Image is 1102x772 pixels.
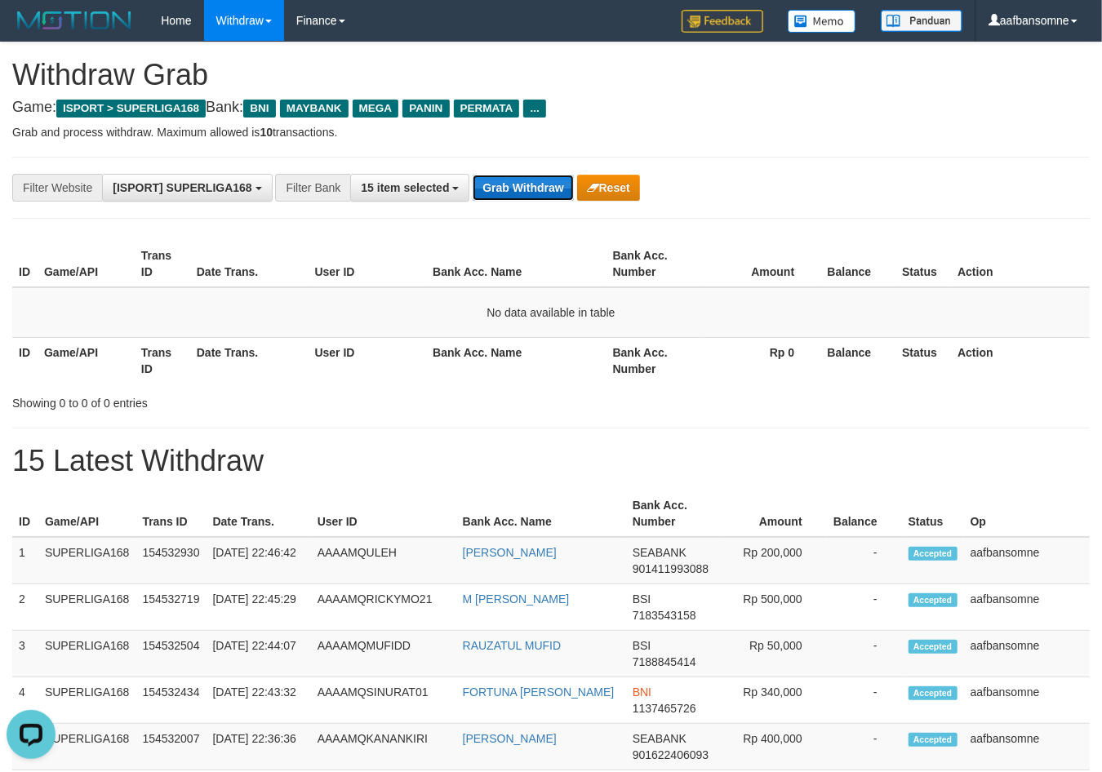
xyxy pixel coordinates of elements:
th: Amount [704,241,820,287]
span: Copy 901622406093 to clipboard [633,748,709,761]
h1: Withdraw Grab [12,59,1090,91]
td: [DATE] 22:46:42 [207,537,311,584]
button: Open LiveChat chat widget [7,7,56,55]
td: AAAAMQULEH [311,537,456,584]
img: panduan.png [881,10,962,32]
th: Balance [819,241,895,287]
td: 154532434 [136,677,206,724]
a: [PERSON_NAME] [463,546,557,559]
span: Accepted [909,640,958,654]
td: [DATE] 22:36:36 [207,724,311,770]
td: SUPERLIGA168 [38,724,136,770]
th: Bank Acc. Name [426,337,606,384]
div: Filter Bank [275,174,350,202]
button: [ISPORT] SUPERLIGA168 [102,174,272,202]
th: Status [895,241,951,287]
td: [DATE] 22:44:07 [207,631,311,677]
td: AAAAMQKANANKIRI [311,724,456,770]
th: Op [964,490,1090,537]
th: User ID [311,490,456,537]
td: 154532719 [136,584,206,631]
strong: 10 [260,126,273,139]
img: Feedback.jpg [682,10,763,33]
th: Rp 0 [704,337,820,384]
td: aafbansomne [964,631,1090,677]
td: 2 [12,584,38,631]
th: Balance [819,337,895,384]
p: Grab and process withdraw. Maximum allowed is transactions. [12,124,1090,140]
th: Bank Acc. Number [607,241,704,287]
td: AAAAMQSINURAT01 [311,677,456,724]
th: Bank Acc. Number [607,337,704,384]
span: BSI [633,639,651,652]
td: aafbansomne [964,584,1090,631]
td: AAAAMQMUFIDD [311,631,456,677]
th: Bank Acc. Name [456,490,626,537]
th: User ID [309,337,427,384]
td: SUPERLIGA168 [38,584,136,631]
th: Date Trans. [190,241,309,287]
button: 15 item selected [350,174,469,202]
span: MEGA [353,100,399,118]
th: Date Trans. [190,337,309,384]
th: ID [12,241,38,287]
th: Action [951,337,1090,384]
a: FORTUNA [PERSON_NAME] [463,685,615,699]
span: Copy 901411993088 to clipboard [633,562,709,575]
span: Accepted [909,547,958,561]
th: Game/API [38,337,135,384]
span: 15 item selected [361,181,449,194]
span: Accepted [909,593,958,607]
a: M [PERSON_NAME] [463,592,570,606]
td: 154532504 [136,631,206,677]
th: Balance [827,490,902,537]
span: Copy 1137465726 to clipboard [633,702,696,715]
span: Copy 7188845414 to clipboard [633,655,696,668]
th: Date Trans. [207,490,311,537]
button: Reset [577,175,640,201]
td: SUPERLIGA168 [38,537,136,584]
td: 1 [12,537,38,584]
th: Trans ID [135,337,190,384]
span: BNI [633,685,651,699]
th: Action [951,241,1090,287]
th: Amount [720,490,827,537]
td: - [827,631,902,677]
td: SUPERLIGA168 [38,677,136,724]
td: - [827,724,902,770]
th: Trans ID [135,241,190,287]
th: Game/API [38,241,135,287]
th: Game/API [38,490,136,537]
td: Rp 340,000 [720,677,827,724]
td: - [827,537,902,584]
td: - [827,677,902,724]
th: Bank Acc. Name [426,241,606,287]
td: Rp 400,000 [720,724,827,770]
span: Accepted [909,733,958,747]
img: MOTION_logo.png [12,8,136,33]
th: ID [12,337,38,384]
span: Accepted [909,686,958,700]
div: Showing 0 to 0 of 0 entries [12,388,447,411]
span: ISPORT > SUPERLIGA168 [56,100,206,118]
button: Grab Withdraw [473,175,573,201]
td: aafbansomne [964,724,1090,770]
span: Copy 7183543158 to clipboard [633,609,696,622]
th: User ID [309,241,427,287]
div: Filter Website [12,174,102,202]
span: ... [523,100,545,118]
span: SEABANK [633,546,687,559]
span: SEABANK [633,732,687,745]
span: PERMATA [454,100,520,118]
th: Trans ID [136,490,206,537]
td: Rp 200,000 [720,537,827,584]
td: aafbansomne [964,537,1090,584]
td: 154532930 [136,537,206,584]
span: PANIN [402,100,449,118]
img: Button%20Memo.svg [788,10,856,33]
td: 3 [12,631,38,677]
span: BSI [633,592,651,606]
td: SUPERLIGA168 [38,631,136,677]
td: aafbansomne [964,677,1090,724]
th: Status [895,337,951,384]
